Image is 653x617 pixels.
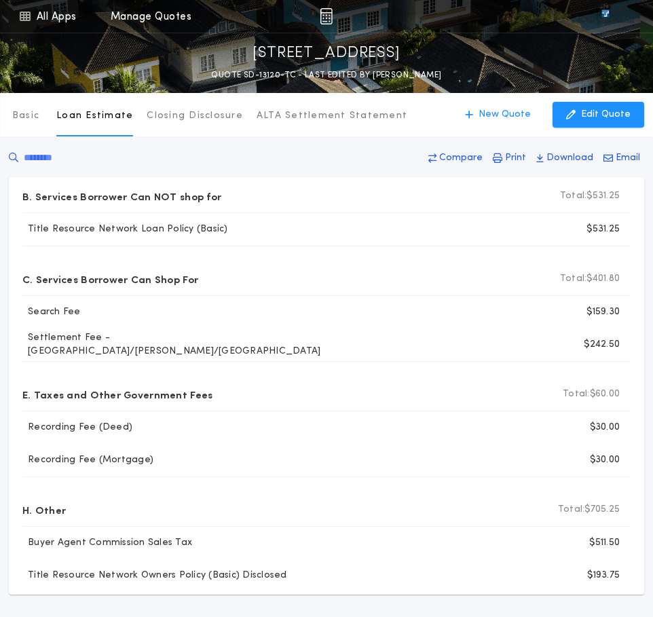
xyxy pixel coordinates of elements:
p: $159.30 [586,305,620,319]
p: [STREET_ADDRESS] [253,43,400,64]
button: Compare [424,146,487,170]
p: Recording Fee (Mortgage) [22,453,153,467]
p: Search Fee [22,305,81,319]
b: Total: [563,388,590,401]
p: $401.80 [560,272,620,286]
p: $193.75 [587,569,620,582]
b: Total: [558,503,585,517]
button: New Quote [451,102,544,128]
p: Recording Fee (Deed) [22,421,132,434]
p: Print [505,151,526,165]
p: Compare [439,151,483,165]
img: img [320,8,333,24]
p: Settlement Fee - [GEOGRAPHIC_DATA]/[PERSON_NAME]/[GEOGRAPHIC_DATA] [22,331,339,358]
button: Print [489,146,530,170]
p: Title Resource Network Loan Policy (Basic) [22,223,228,236]
button: Edit Quote [553,102,644,128]
p: $531.25 [560,189,620,203]
p: $531.25 [586,223,620,236]
p: Loan Estimate [56,109,133,123]
p: QUOTE SD-13120-TC - LAST EDITED BY [PERSON_NAME] [211,69,441,82]
p: ALTA Settlement Statement [257,109,407,123]
p: New Quote [479,108,531,121]
p: Buyer Agent Commission Sales Tax [22,536,192,550]
img: vs-icon [577,10,634,23]
p: E. Taxes and Other Government Fees [22,384,212,405]
p: C. Services Borrower Can Shop For [22,268,198,290]
button: Email [599,146,644,170]
p: Download [546,151,593,165]
p: $30.00 [590,421,620,434]
p: Basic [12,109,39,123]
p: $242.50 [584,338,620,352]
b: Total: [560,272,587,286]
b: Total: [560,189,587,203]
p: B. Services Borrower Can NOT shop for [22,185,221,207]
p: $705.25 [558,503,620,517]
p: Closing Disclosure [147,109,243,123]
p: $30.00 [590,453,620,467]
p: Email [616,151,640,165]
p: Title Resource Network Owners Policy (Basic) Disclosed [22,569,287,582]
button: Download [532,146,597,170]
p: $511.50 [589,536,620,550]
p: Edit Quote [581,108,631,121]
p: H. Other [22,499,66,521]
p: $60.00 [563,388,620,401]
